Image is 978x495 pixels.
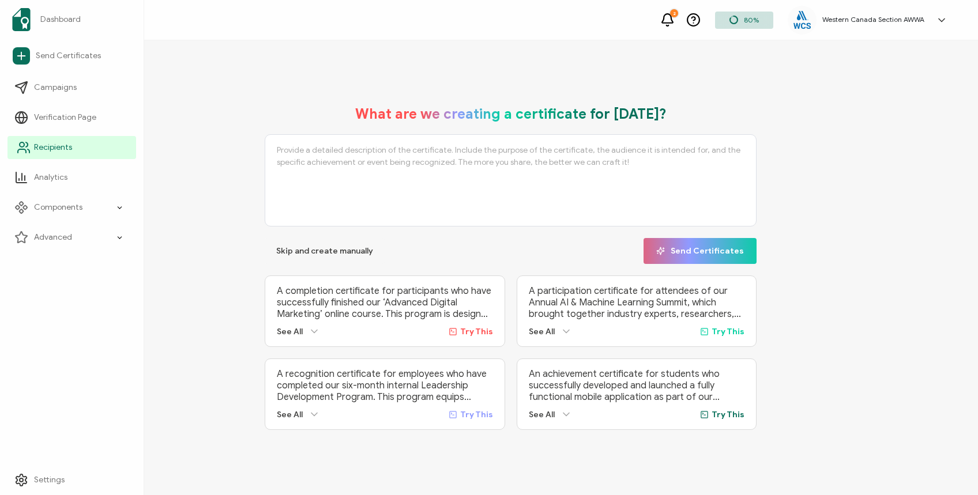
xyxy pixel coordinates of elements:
[460,410,493,420] span: Try This
[36,50,101,62] span: Send Certificates
[529,285,744,320] p: A participation certificate for attendees of our Annual AI & Machine Learning Summit, which broug...
[644,238,757,264] button: Send Certificates
[529,368,744,403] p: An achievement certificate for students who successfully developed and launched a fully functiona...
[34,142,72,153] span: Recipients
[822,16,924,24] h5: Western Canada Section AWWA
[34,82,77,93] span: Campaigns
[34,202,82,213] span: Components
[7,3,136,36] a: Dashboard
[40,14,81,25] span: Dashboard
[7,166,136,189] a: Analytics
[12,8,31,31] img: sertifier-logomark-colored.svg
[670,9,678,17] div: 2
[7,106,136,129] a: Verification Page
[277,327,303,337] span: See All
[276,247,373,255] span: Skip and create manually
[920,440,978,495] iframe: Chat Widget
[34,172,67,183] span: Analytics
[277,368,492,403] p: A recognition certificate for employees who have completed our six-month internal Leadership Deve...
[7,468,136,492] a: Settings
[712,410,744,420] span: Try This
[529,410,555,420] span: See All
[34,474,65,486] span: Settings
[656,247,744,255] span: Send Certificates
[529,327,555,337] span: See All
[712,327,744,337] span: Try This
[34,232,72,243] span: Advanced
[265,238,385,264] button: Skip and create manually
[277,285,492,320] p: A completion certificate for participants who have successfully finished our ‘Advanced Digital Ma...
[355,105,667,123] h1: What are we creating a certificate for [DATE]?
[7,43,136,69] a: Send Certificates
[460,327,493,337] span: Try This
[277,410,303,420] span: See All
[34,112,96,123] span: Verification Page
[744,16,759,24] span: 80%
[7,76,136,99] a: Campaigns
[7,136,136,159] a: Recipients
[793,11,811,29] img: eb0530a7-dc53-4dd2-968c-61d1fd0a03d4.png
